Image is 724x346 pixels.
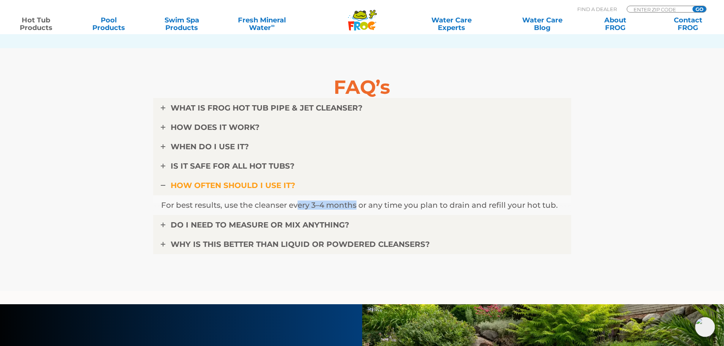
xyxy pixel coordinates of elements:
a: DO I NEED TO MEASURE OR MIX ANYTHING? [153,215,571,235]
a: Fresh MineralWater∞ [226,16,297,32]
a: Water CareBlog [514,16,570,32]
span: WHY IS THIS BETTER THAN LIQUID OR POWDERED CLEANSERS? [171,240,430,249]
a: WHY IS THIS BETTER THAN LIQUID OR POWDERED CLEANSERS? [153,234,571,254]
span: DO I NEED TO MEASURE OR MIX ANYTHING? [171,220,349,229]
a: ContactFROG [660,16,716,32]
span: HOW DOES IT WORK? [171,123,260,132]
h5: FAQ’s [153,77,571,98]
a: Water CareExperts [406,16,497,32]
a: Hot TubProducts [8,16,64,32]
input: GO [692,6,706,12]
a: WHAT IS FROG HOT TUB PIPE & JET CLEANSER? [153,98,571,118]
a: IS IT SAFE FOR ALL HOT TUBS? [153,156,571,176]
a: Swim SpaProducts [154,16,210,32]
a: AboutFROG [587,16,643,32]
span: HOW OFTEN SHOULD I USE IT? [171,181,295,190]
img: openIcon [695,317,715,337]
span: IS IT SAFE FOR ALL HOT TUBS? [171,161,295,171]
span: WHAT IS FROG HOT TUB PIPE & JET CLEANSER? [171,103,363,112]
span: WHEN DO I USE IT? [171,142,249,151]
p: For best results, use the cleanser every 3–4 months or any time you plan to drain and refill your... [161,201,563,210]
p: Find A Dealer [577,6,617,13]
a: WHEN DO I USE IT? [153,137,571,156]
a: HOW OFTEN SHOULD I USE IT? [153,175,571,195]
a: PoolProducts [81,16,137,32]
input: Zip Code Form [633,6,684,13]
sup: ∞ [271,22,275,28]
a: HOW DOES IT WORK? [153,117,571,137]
